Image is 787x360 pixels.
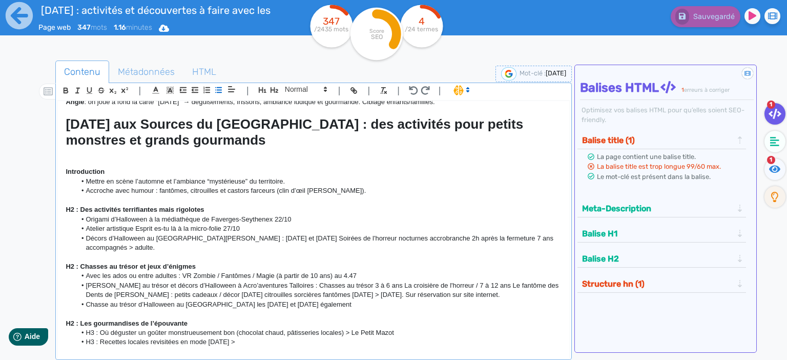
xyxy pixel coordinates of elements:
strong: H2 : Des activités terrifiantes mais rigolotes [66,206,204,213]
button: Meta-Description [579,200,736,217]
input: title [38,2,275,18]
li: Origami d’Halloween à la médiathèque de Faverges-Seythenex 22/10 [76,215,562,224]
span: erreurs à corriger [684,87,730,93]
tspan: Score [369,28,384,34]
span: Mot-clé : [520,69,546,77]
a: Métadonnées [109,61,183,84]
button: Balise H1 [579,225,736,242]
li: [PERSON_NAME] au trésor et décors d’Halloween à Acro’aventures Talloires : Chasses au trésor 3 à ... [76,281,562,300]
span: | [138,84,141,97]
div: Meta-Description [579,200,744,217]
span: 1 [767,101,775,109]
span: I.Assistant [449,84,473,96]
tspan: SEO [371,33,383,41]
strong: H2 : Chasses au trésor et jeux d’énigmes [66,263,196,270]
span: mots [77,23,107,32]
h4: Balises HTML [580,81,753,95]
button: Structure hn (1) [579,275,736,292]
li: Accroche avec humour : fantômes, citrouilles et castors farceurs (clin d’œil [PERSON_NAME]). [76,186,562,195]
span: HTML [184,58,224,86]
span: | [246,84,249,97]
b: 1.16 [114,23,126,32]
span: | [439,84,441,97]
strong: Introduction [66,168,105,175]
span: Sauvegardé [693,12,735,21]
span: Aligment [224,83,239,95]
div: Balise title (1) [579,132,744,149]
span: La balise title est trop longue 99/60 max. [597,163,721,170]
a: Contenu [55,61,109,84]
tspan: 4 [419,15,425,27]
strong: Angle [66,98,84,106]
span: 1 [767,156,775,164]
button: Balise title (1) [579,132,736,149]
tspan: /24 termes [405,26,439,33]
img: google-serp-logo.png [501,67,516,81]
span: [DATE] [546,69,566,77]
span: Métadonnées [110,58,183,86]
strong: [DATE] aux Sources du [GEOGRAPHIC_DATA] : des activités pour petits monstres et grands gourmands [66,116,527,148]
li: Mettre en scène l’automne et l’ambiance “mystérieuse” du territoire. [76,177,562,186]
b: 347 [77,23,91,32]
button: Sauvegardé [671,6,740,27]
div: Balise H1 [579,225,744,242]
li: Chasse au trésor d’Halloween au [GEOGRAPHIC_DATA] les [DATE] et [DATE] également [76,300,562,309]
li: Atelier artistique Esprit es-tu là à la micro-folie 27/10 [76,224,562,233]
span: 1 [681,87,684,93]
tspan: /2435 mots [315,26,349,33]
div: Structure hn (1) [579,275,744,292]
span: | [397,84,400,97]
a: HTML [183,61,225,84]
li: Décors d’Halloween au [GEOGRAPHIC_DATA][PERSON_NAME] : [DATE] et [DATE] Soirées de l'horreur noct... [76,234,562,253]
li: H3 : Où déguster un goûter monstrueusement bon (chocolat chaud, pâtisseries locales) > Le Petit M... [76,328,562,337]
div: Optimisez vos balises HTML pour qu’elles soient SEO-friendly. [580,105,753,125]
span: | [338,84,341,97]
span: Contenu [56,58,109,86]
button: Balise H2 [579,250,736,267]
span: La page contient une balise title. [597,153,696,161]
span: minutes [114,23,152,32]
span: Le mot-clé est présent dans la balise. [597,173,711,181]
li: H3 : Recettes locales revisitées en mode [DATE] > [76,337,562,347]
li: Avec les ados ou entre adultes : VR Zombie / Fantômes / Magie (à partir de 10 ans) au 4.47 [76,271,562,281]
span: Page web [38,23,71,32]
span: | [367,84,370,97]
div: Balise H2 [579,250,744,267]
tspan: 347 [323,15,340,27]
strong: H2 : Les gourmandises de l’épouvante [66,319,188,327]
p: : on joue à fond la carte “[DATE]” → déguisements, frissons, ambiance ludique et gourmande. Cibla... [66,97,562,107]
